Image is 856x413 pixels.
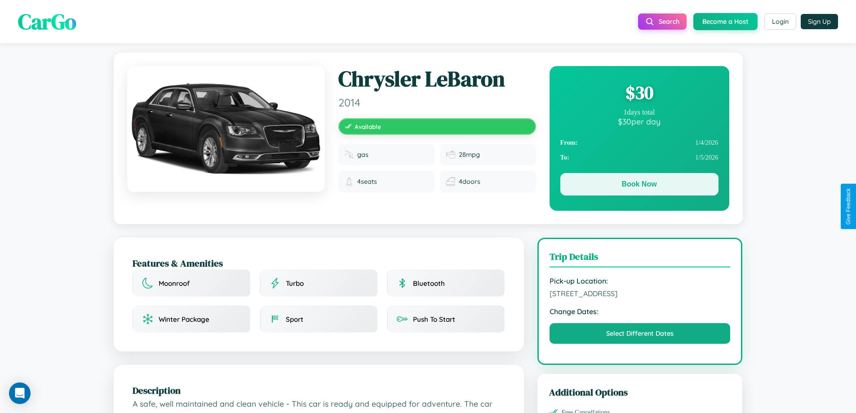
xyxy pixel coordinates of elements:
[560,150,719,165] div: 1 / 5 / 2026
[550,250,731,267] h3: Trip Details
[133,384,505,397] h2: Description
[413,279,445,288] span: Bluetooth
[560,173,719,195] button: Book Now
[550,289,731,298] span: [STREET_ADDRESS]
[550,323,731,344] button: Select Different Dates
[159,315,209,324] span: Winter Package
[459,151,480,159] span: 28 mpg
[133,257,505,270] h2: Features & Amenities
[338,96,536,109] span: 2014
[693,13,758,30] button: Become a Host
[286,279,304,288] span: Turbo
[560,108,719,116] div: 1 days total
[560,139,578,147] strong: From:
[459,178,480,186] span: 4 doors
[659,18,679,26] span: Search
[355,123,381,130] span: Available
[550,307,731,316] strong: Change Dates:
[446,150,455,159] img: Fuel efficiency
[638,13,687,30] button: Search
[357,151,368,159] span: gas
[550,276,731,285] strong: Pick-up Location:
[560,80,719,105] div: $ 30
[801,14,838,29] button: Sign Up
[413,315,455,324] span: Push To Start
[345,150,354,159] img: Fuel type
[357,178,377,186] span: 4 seats
[446,177,455,186] img: Doors
[286,315,303,324] span: Sport
[560,135,719,150] div: 1 / 4 / 2026
[764,13,796,30] button: Login
[549,386,731,399] h3: Additional Options
[9,382,31,404] div: Open Intercom Messenger
[345,177,354,186] img: Seats
[127,66,325,192] img: Chrysler LeBaron 2014
[845,188,852,225] div: Give Feedback
[338,66,536,92] h1: Chrysler LeBaron
[560,154,569,161] strong: To:
[159,279,190,288] span: Moonroof
[560,116,719,126] div: $ 30 per day
[18,7,76,36] span: CarGo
